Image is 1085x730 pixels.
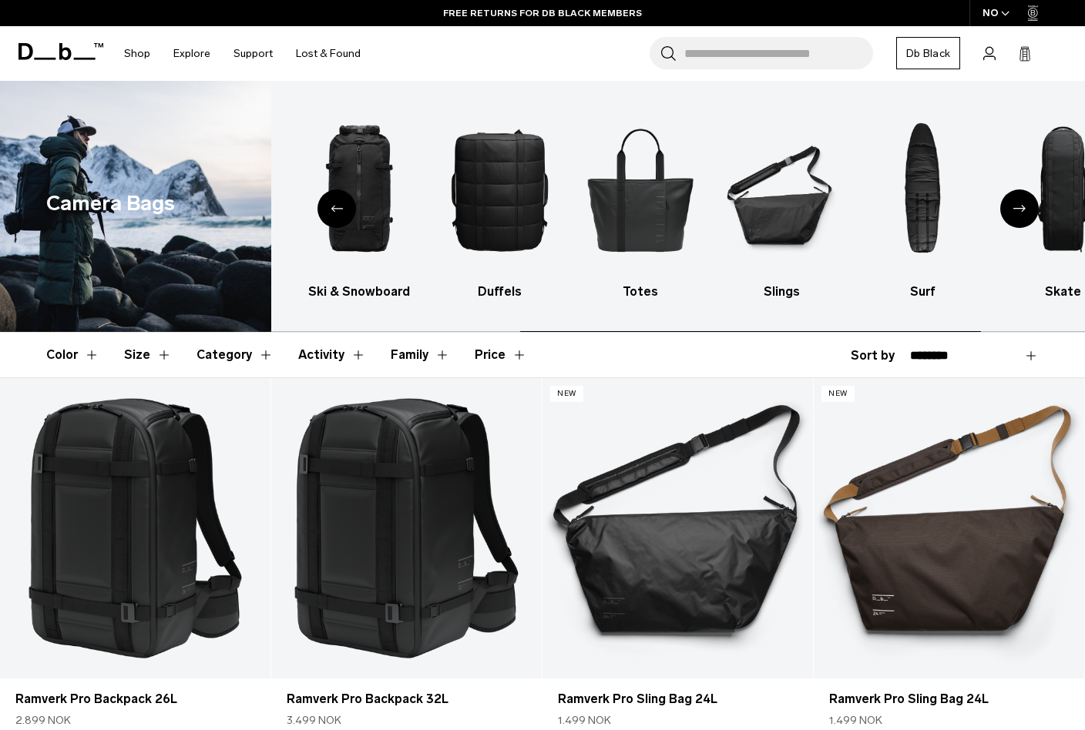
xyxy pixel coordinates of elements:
img: Db [724,104,838,275]
button: Toggle Filter [298,333,366,377]
li: 4 / 10 [302,104,416,301]
a: Ramverk Pro Backpack 32L [271,378,542,678]
img: Db [161,104,275,275]
img: Db [443,104,557,275]
a: Db Ski & Snowboard [302,104,416,301]
a: Lost & Found [296,26,361,81]
a: Shop [124,26,150,81]
li: 6 / 10 [584,104,698,301]
a: Db Duffels [443,104,557,301]
button: Toggle Filter [391,333,450,377]
a: Ramverk Pro Backpack 32L [287,690,526,708]
img: Db [302,104,416,275]
a: Db Totes [584,104,698,301]
p: New [821,386,855,402]
a: Db Slings [724,104,838,301]
span: 1.499 NOK [558,712,611,728]
span: 3.499 NOK [287,712,341,728]
span: 1.499 NOK [829,712,882,728]
button: Toggle Filter [46,333,99,377]
p: New [550,386,583,402]
img: Db [584,104,698,275]
li: 8 / 10 [865,104,979,301]
button: Toggle Filter [124,333,172,377]
a: Ramverk Pro Backpack 26L [15,690,255,708]
h3: Luggage [161,283,275,301]
h3: Surf [865,283,979,301]
div: Next slide [1000,189,1039,228]
a: Db Luggage [161,104,275,301]
li: 7 / 10 [724,104,838,301]
li: 5 / 10 [443,104,557,301]
a: Ramverk Pro Sling Bag 24L [558,690,798,708]
div: Previous slide [317,189,356,228]
h3: Totes [584,283,698,301]
nav: Main Navigation [113,26,372,81]
button: Toggle Price [475,333,527,377]
h1: Camera Bags [46,188,175,219]
li: 3 / 10 [161,104,275,301]
a: FREE RETURNS FOR DB BLACK MEMBERS [443,6,642,20]
button: Toggle Filter [197,333,274,377]
h3: Duffels [443,283,557,301]
a: Ramverk Pro Sling Bag 24L [814,378,1084,678]
a: Ramverk Pro Sling Bag 24L [829,690,1069,708]
h3: Ski & Snowboard [302,283,416,301]
a: Db Black [896,37,960,69]
a: Ramverk Pro Sling Bag 24L [542,378,813,678]
span: 2.899 NOK [15,712,71,728]
h3: Slings [724,283,838,301]
a: Explore [173,26,210,81]
a: Support [233,26,273,81]
img: Db [865,104,979,275]
a: Db Surf [865,104,979,301]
